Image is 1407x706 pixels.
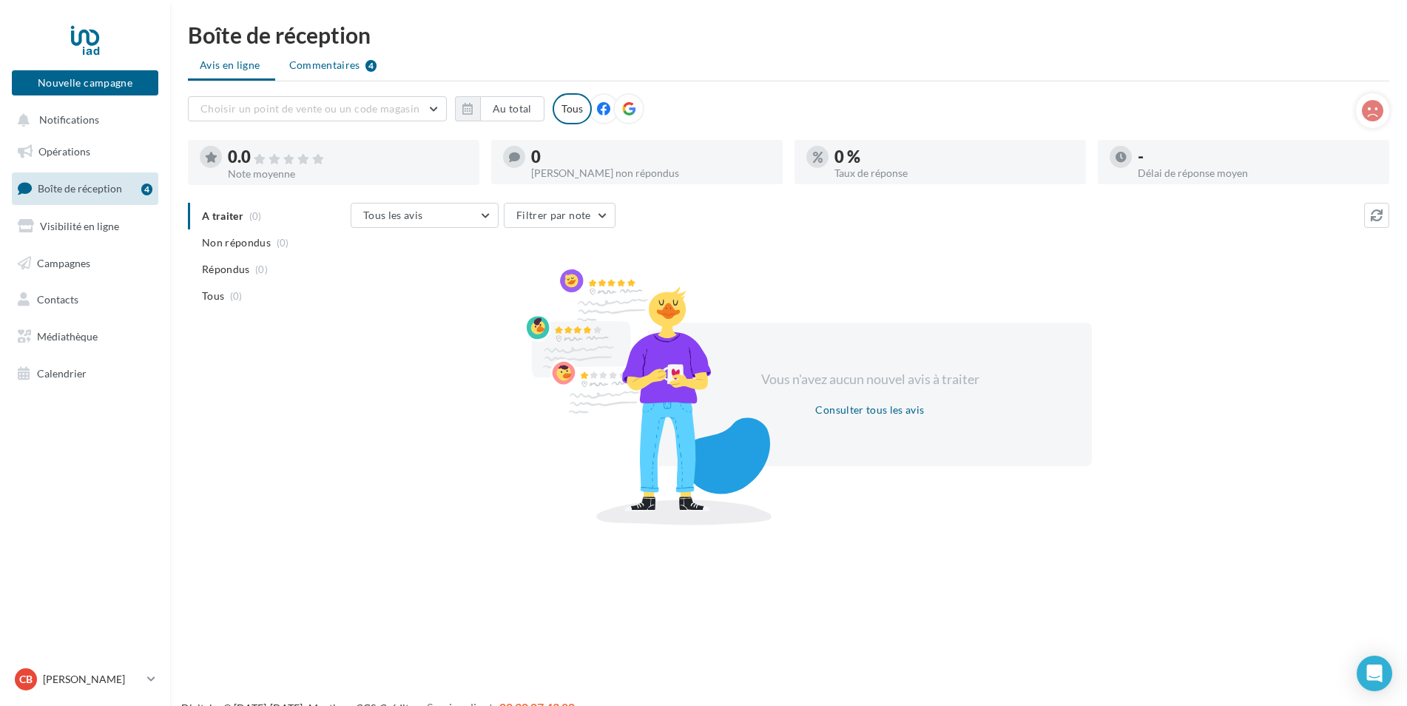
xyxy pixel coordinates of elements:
[9,358,161,389] a: Calendrier
[141,184,152,195] div: 4
[38,145,90,158] span: Opérations
[455,96,544,121] button: Au total
[43,672,141,687] p: [PERSON_NAME]
[743,370,997,389] div: Vous n'avez aucun nouvel avis à traiter
[37,293,78,306] span: Contacts
[9,136,161,167] a: Opérations
[480,96,544,121] button: Au total
[531,168,771,178] div: [PERSON_NAME] non répondus
[37,367,87,380] span: Calendrier
[37,330,98,343] span: Médiathèque
[200,102,419,115] span: Choisir un point de vente ou un code magasin
[12,70,158,95] button: Nouvelle campagne
[809,401,930,419] button: Consulter tous les avis
[365,60,377,72] div: 4
[289,58,360,73] span: Commentaires
[553,93,592,124] div: Tous
[188,96,447,121] button: Choisir un point de vente ou un code magasin
[1138,149,1377,165] div: -
[228,169,468,179] div: Note moyenne
[202,235,271,250] span: Non répondus
[9,248,161,279] a: Campagnes
[37,256,90,269] span: Campagnes
[1138,168,1377,178] div: Délai de réponse moyen
[834,149,1074,165] div: 0 %
[531,149,771,165] div: 0
[277,237,289,249] span: (0)
[9,321,161,352] a: Médiathèque
[188,24,1389,46] div: Boîte de réception
[1357,656,1392,691] div: Open Intercom Messenger
[19,672,33,687] span: CB
[504,203,615,228] button: Filtrer par note
[834,168,1074,178] div: Taux de réponse
[202,289,224,303] span: Tous
[351,203,499,228] button: Tous les avis
[39,114,99,127] span: Notifications
[9,284,161,315] a: Contacts
[12,665,158,693] a: CB [PERSON_NAME]
[230,290,243,302] span: (0)
[363,209,423,221] span: Tous les avis
[40,220,119,232] span: Visibilité en ligne
[9,211,161,242] a: Visibilité en ligne
[202,262,250,277] span: Répondus
[255,263,268,275] span: (0)
[228,149,468,166] div: 0.0
[9,172,161,204] a: Boîte de réception4
[38,182,122,195] span: Boîte de réception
